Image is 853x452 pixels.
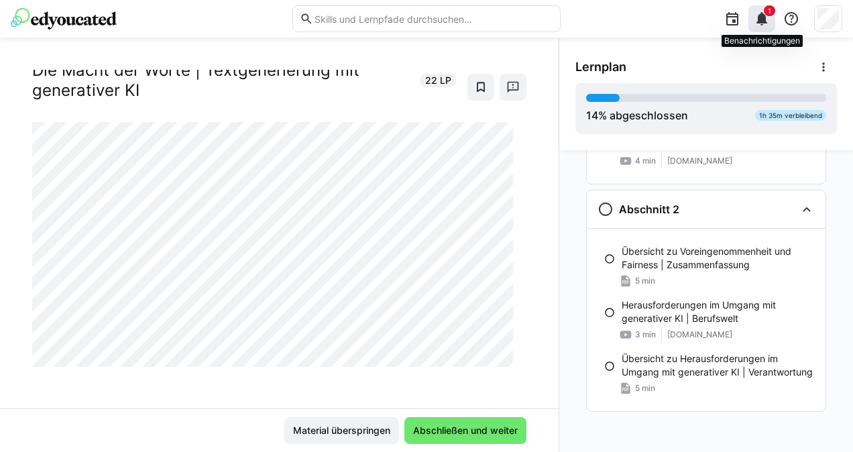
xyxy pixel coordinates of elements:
div: 1h 35m verbleibend [755,110,826,121]
p: Herausforderungen im Umgang mit generativer KI | Berufswelt [622,298,815,325]
span: Abschließen und weiter [411,424,520,437]
span: 22 LP [425,74,451,87]
h3: Abschnitt 2 [619,203,679,216]
button: Material überspringen [284,417,399,444]
span: 3 min [635,329,656,340]
button: Abschließen und weiter [404,417,526,444]
div: % abgeschlossen [586,107,688,123]
span: 4 min [635,156,656,166]
span: Material überspringen [291,424,392,437]
div: Benachrichtigungen [722,35,803,47]
span: 14 [586,109,598,122]
h2: Die Macht der Worte | Textgenerierung mit generativer KI [32,60,412,101]
span: [DOMAIN_NAME] [667,329,732,340]
p: Übersicht zu Voreingenommenheit und Fairness | Zusammenfassung [622,245,815,272]
input: Skills und Lernpfade durchsuchen… [313,13,553,25]
span: [DOMAIN_NAME] [667,156,732,166]
span: 5 min [635,276,655,286]
span: Lernplan [575,60,626,74]
span: 5 min [635,383,655,394]
p: Übersicht zu Herausforderungen im Umgang mit generativer KI | Verantwortung [622,352,815,379]
span: 1 [768,7,771,15]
